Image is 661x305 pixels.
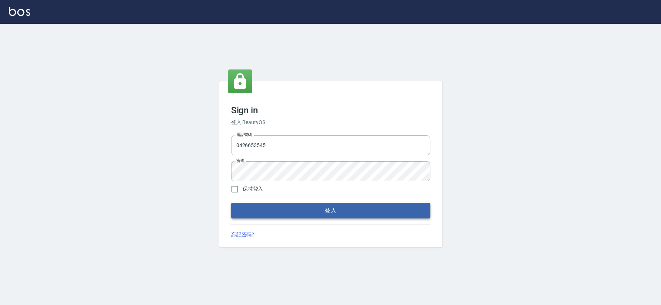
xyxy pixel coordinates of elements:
img: Logo [9,7,30,16]
span: 保持登入 [243,185,263,193]
a: 忘記密碼? [231,231,255,239]
button: 登入 [231,203,430,218]
h3: Sign in [231,105,430,116]
label: 電話號碼 [236,132,252,137]
h6: 登入 BeautyOS [231,119,430,126]
label: 密碼 [236,158,244,163]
